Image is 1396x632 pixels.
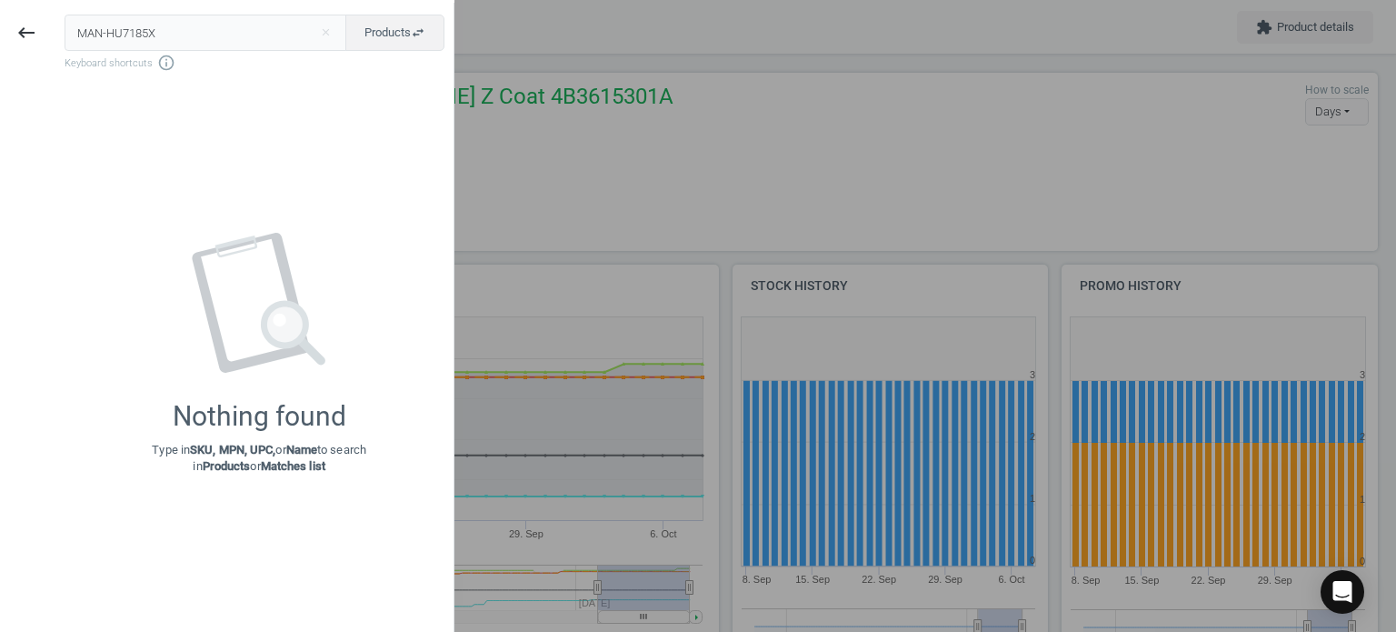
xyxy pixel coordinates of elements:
[345,15,444,51] button: Productsswap_horiz
[312,25,339,41] button: Close
[152,442,366,475] p: Type in or to search in or
[286,443,317,456] strong: Name
[203,459,251,473] strong: Products
[411,25,425,40] i: swap_horiz
[173,400,346,433] div: Nothing found
[261,459,325,473] strong: Matches list
[5,12,47,55] button: keyboard_backspace
[65,54,444,72] span: Keyboard shortcuts
[65,15,347,51] input: Enter the SKU or product name
[190,443,275,456] strong: SKU, MPN, UPC,
[157,54,175,72] i: info_outline
[15,22,37,44] i: keyboard_backspace
[364,25,425,41] span: Products
[1321,570,1364,614] div: Open Intercom Messenger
